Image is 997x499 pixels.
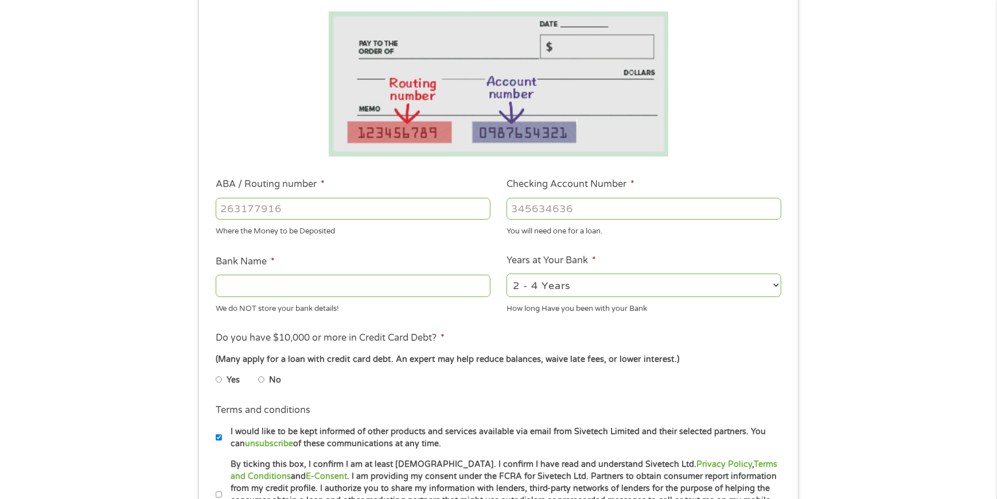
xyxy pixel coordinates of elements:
[696,459,752,469] a: Privacy Policy
[216,353,781,366] div: (Many apply for a loan with credit card debt. An expert may help reduce balances, waive late fees...
[222,426,785,450] label: I would like to be kept informed of other products and services available via email from Sivetech...
[507,255,596,267] label: Years at Your Bank
[507,198,781,220] input: 345634636
[216,222,490,237] div: Where the Money to be Deposited
[216,256,275,268] label: Bank Name
[231,459,777,481] a: Terms and Conditions
[216,178,325,190] label: ABA / Routing number
[245,439,293,449] a: unsubscribe
[269,374,281,387] label: No
[507,178,634,190] label: Checking Account Number
[507,299,781,314] div: How long Have you been with your Bank
[306,471,347,481] a: E-Consent
[216,332,445,344] label: Do you have $10,000 or more in Credit Card Debt?
[216,404,310,416] label: Terms and conditions
[507,222,781,237] div: You will need one for a loan.
[216,198,490,220] input: 263177916
[227,374,240,387] label: Yes
[216,299,490,314] div: We do NOT store your bank details!
[329,11,668,157] img: Routing number location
